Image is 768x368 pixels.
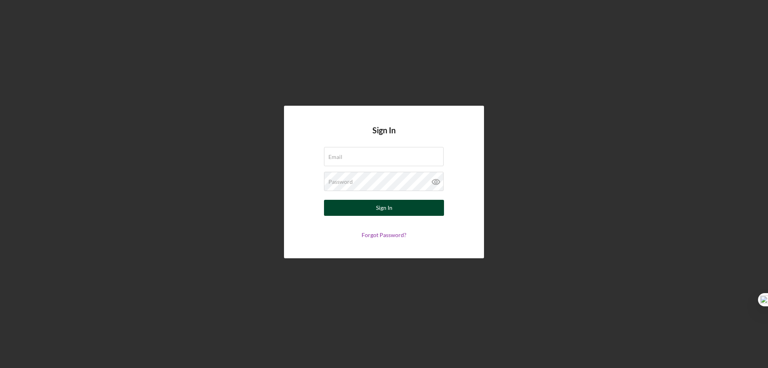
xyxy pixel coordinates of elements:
[376,200,392,216] div: Sign In
[324,200,444,216] button: Sign In
[372,126,396,147] h4: Sign In
[328,179,353,185] label: Password
[328,154,342,160] label: Email
[362,231,406,238] a: Forgot Password?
